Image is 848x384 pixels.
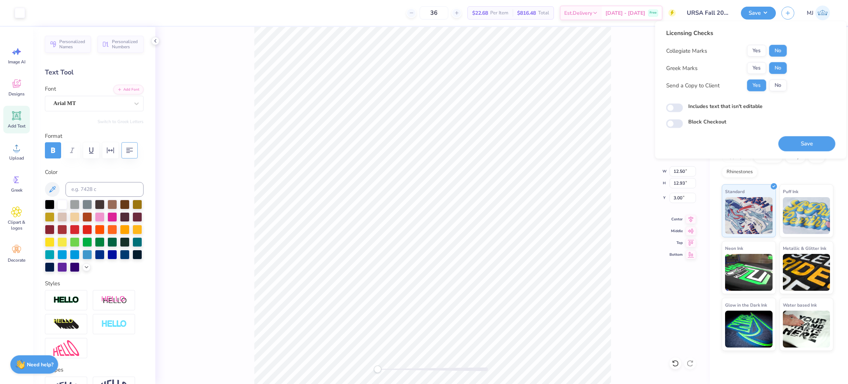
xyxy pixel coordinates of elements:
[420,6,448,20] input: – –
[374,366,381,373] div: Accessibility label
[650,10,657,15] span: Free
[4,219,29,231] span: Clipart & logos
[472,9,488,17] span: $22.68
[778,136,835,151] button: Save
[59,39,86,49] span: Personalized Names
[666,81,720,90] div: Send a Copy to Client
[101,320,127,328] img: Negative Space
[8,91,25,97] span: Designs
[681,6,735,20] input: Untitled Design
[741,7,776,20] button: Save
[112,39,139,49] span: Personalized Numbers
[564,9,592,17] span: Est. Delivery
[803,6,833,20] a: MJ
[45,36,91,53] button: Personalized Names
[666,46,707,55] div: Collegiate Marks
[747,80,766,91] button: Yes
[725,254,773,291] img: Neon Ink
[725,311,773,348] img: Glow in the Dark Ink
[747,62,766,74] button: Yes
[8,257,25,263] span: Decorate
[53,296,79,304] img: Stroke
[669,228,683,234] span: Middle
[538,9,549,17] span: Total
[53,318,79,330] img: 3D Illusion
[45,168,144,177] label: Color
[11,187,22,193] span: Greek
[27,361,53,368] strong: Need help?
[783,244,826,252] span: Metallic & Glitter Ink
[722,167,757,178] div: Rhinestones
[669,240,683,246] span: Top
[669,216,683,222] span: Center
[45,85,56,93] label: Font
[688,102,763,110] label: Includes text that isn't editable
[725,244,743,252] span: Neon Ink
[8,123,25,129] span: Add Text
[783,311,830,348] img: Water based Ink
[769,45,787,57] button: No
[113,85,144,94] button: Add Font
[747,45,766,57] button: Yes
[783,301,817,309] span: Water based Ink
[45,67,144,77] div: Text Tool
[815,6,830,20] img: Mark Joshua Mullasgo
[66,182,144,197] input: e.g. 7428 c
[725,301,767,309] span: Glow in the Dark Ink
[101,296,127,305] img: Shadow
[688,118,726,126] label: Block Checkout
[8,59,25,65] span: Image AI
[45,132,144,140] label: Format
[807,9,813,17] span: MJ
[517,9,536,17] span: $816.48
[605,9,645,17] span: [DATE] - [DATE]
[725,188,745,195] span: Standard
[666,64,697,72] div: Greek Marks
[53,340,79,356] img: Free Distort
[9,155,24,161] span: Upload
[666,29,787,38] div: Licensing Checks
[669,252,683,258] span: Bottom
[98,36,144,53] button: Personalized Numbers
[783,188,798,195] span: Puff Ink
[783,197,830,234] img: Puff Ink
[769,62,787,74] button: No
[725,197,773,234] img: Standard
[45,279,60,288] label: Styles
[783,254,830,291] img: Metallic & Glitter Ink
[769,80,787,91] button: No
[490,9,508,17] span: Per Item
[98,119,144,125] button: Switch to Greek Letters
